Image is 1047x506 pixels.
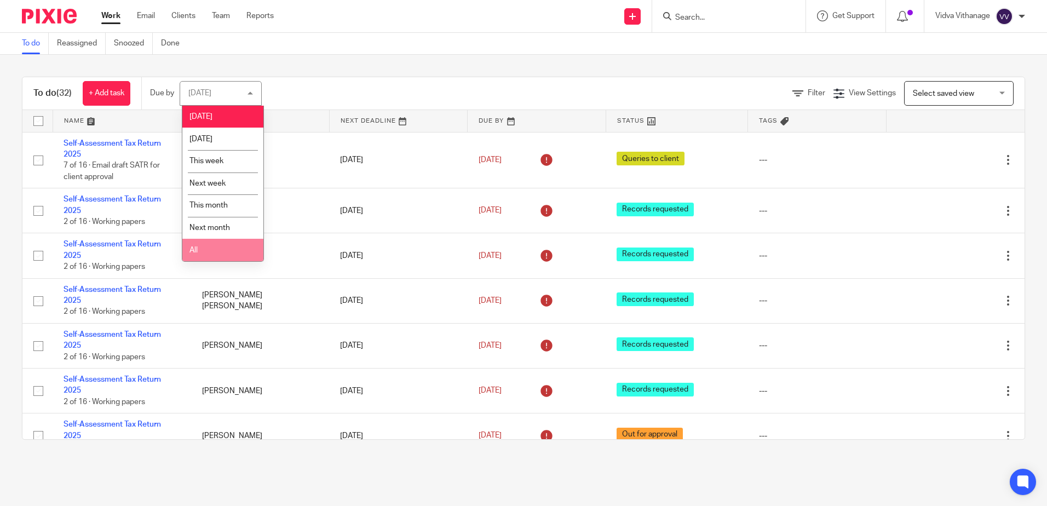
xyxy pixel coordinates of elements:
[617,337,694,351] span: Records requested
[212,10,230,21] a: Team
[759,295,876,306] div: ---
[189,224,230,232] span: Next month
[832,12,875,20] span: Get Support
[64,421,161,439] a: Self-Assessment Tax Return 2025
[329,233,468,278] td: [DATE]
[189,202,228,209] span: This month
[674,13,773,23] input: Search
[329,278,468,323] td: [DATE]
[329,369,468,413] td: [DATE]
[33,88,72,99] h1: To do
[137,10,155,21] a: Email
[759,154,876,165] div: ---
[64,286,161,304] a: Self-Assessment Tax Return 2025
[150,88,174,99] p: Due by
[617,248,694,261] span: Records requested
[617,383,694,396] span: Records requested
[189,135,212,143] span: [DATE]
[759,118,778,124] span: Tags
[64,331,161,349] a: Self-Assessment Tax Return 2025
[617,203,694,216] span: Records requested
[64,196,161,214] a: Self-Assessment Tax Return 2025
[171,10,195,21] a: Clients
[479,387,502,395] span: [DATE]
[617,428,683,441] span: Out for approval
[56,89,72,97] span: (32)
[191,278,330,323] td: [PERSON_NAME] [PERSON_NAME]
[479,297,502,304] span: [DATE]
[329,413,468,458] td: [DATE]
[83,81,130,106] a: + Add task
[64,308,145,316] span: 2 of 16 · Working papers
[617,292,694,306] span: Records requested
[329,188,468,233] td: [DATE]
[22,33,49,54] a: To do
[913,90,974,97] span: Select saved view
[246,10,274,21] a: Reports
[479,252,502,260] span: [DATE]
[759,430,876,441] div: ---
[191,413,330,458] td: [PERSON_NAME]
[479,432,502,440] span: [DATE]
[189,113,212,120] span: [DATE]
[849,89,896,97] span: View Settings
[996,8,1013,25] img: svg%3E
[759,386,876,396] div: ---
[161,33,188,54] a: Done
[22,9,77,24] img: Pixie
[191,369,330,413] td: [PERSON_NAME]
[189,246,198,254] span: All
[64,162,160,181] span: 7 of 16 · Email draft SATR for client approval
[64,140,161,158] a: Self-Assessment Tax Return 2025
[64,376,161,394] a: Self-Assessment Tax Return 2025
[759,250,876,261] div: ---
[935,10,990,21] p: Vidva Vithanage
[64,218,145,226] span: 2 of 16 · Working papers
[188,89,211,97] div: [DATE]
[114,33,153,54] a: Snoozed
[759,205,876,216] div: ---
[759,340,876,351] div: ---
[808,89,825,97] span: Filter
[189,180,226,187] span: Next week
[64,240,161,259] a: Self-Assessment Tax Return 2025
[479,342,502,349] span: [DATE]
[479,156,502,164] span: [DATE]
[329,132,468,188] td: [DATE]
[64,398,145,406] span: 2 of 16 · Working papers
[101,10,120,21] a: Work
[189,157,223,165] span: This week
[329,323,468,368] td: [DATE]
[64,353,145,361] span: 2 of 16 · Working papers
[64,263,145,271] span: 2 of 16 · Working papers
[479,207,502,215] span: [DATE]
[617,152,684,165] span: Queries to client
[191,323,330,368] td: [PERSON_NAME]
[57,33,106,54] a: Reassigned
